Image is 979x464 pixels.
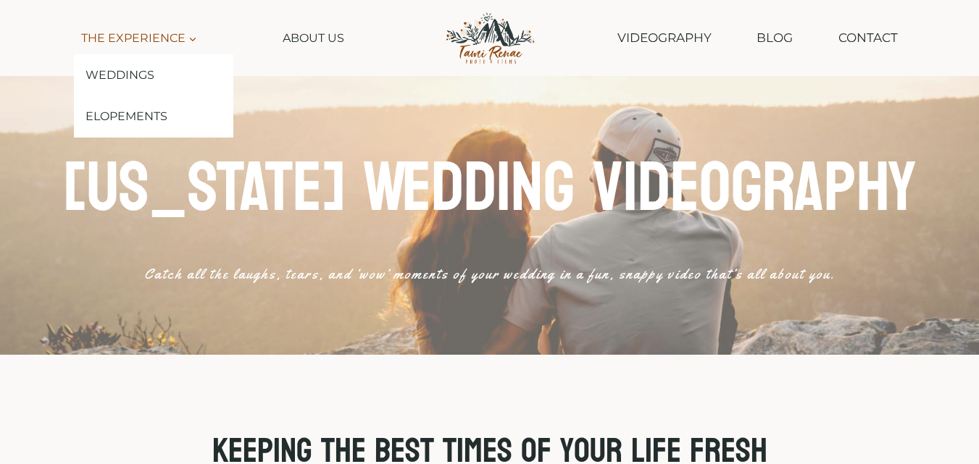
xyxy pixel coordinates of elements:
[74,96,233,138] a: Elopements
[610,20,719,56] a: Videography
[610,20,905,56] nav: Secondary
[275,22,351,54] a: About Us
[430,8,549,68] img: Tami Renae Photo & Films Logo
[749,20,800,56] a: Blog
[74,54,233,96] a: Weddings
[74,22,204,54] button: Child menu of The Experience
[74,22,351,54] nav: Primary
[35,264,944,284] h4: Catch all the laughs, tears, and ‘wow’ moments of your wedding in a fun, snappy video that’s all ...
[35,146,944,229] h1: [US_STATE] Wedding Videography
[831,20,905,56] a: Contact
